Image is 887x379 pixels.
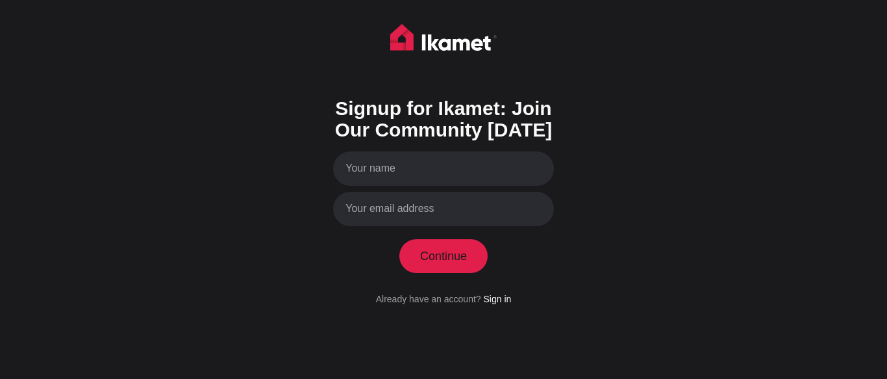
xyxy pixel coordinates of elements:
span: Already have an account? [376,294,481,304]
input: Your name [333,151,554,186]
h1: Signup for Ikamet: Join Our Community [DATE] [333,98,554,140]
button: Continue [399,239,488,273]
img: Ikamet home [390,24,497,57]
a: Sign in [483,294,511,304]
input: Your email address [333,192,554,226]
